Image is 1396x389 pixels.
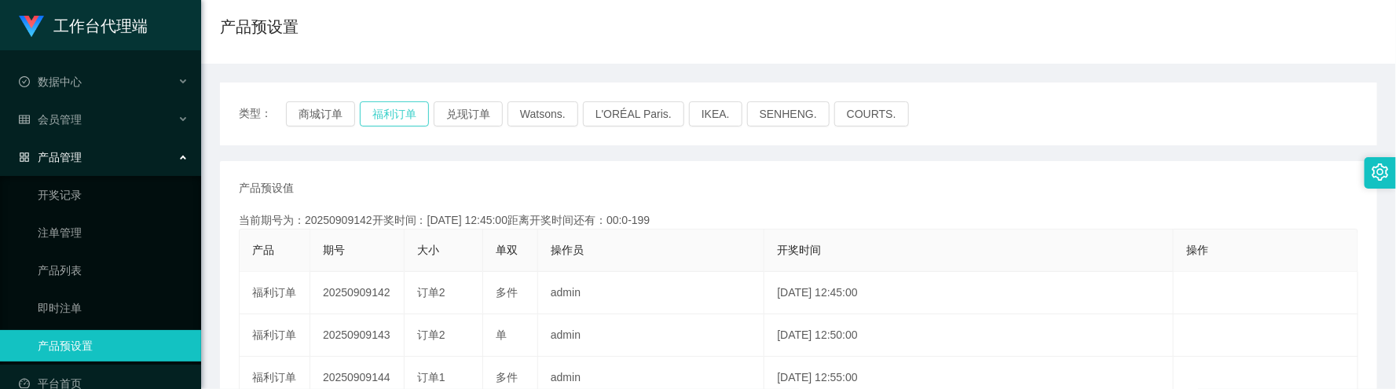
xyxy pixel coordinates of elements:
[310,272,405,314] td: 20250909142
[38,330,189,361] a: 产品预设置
[19,114,30,125] i: 图标: table
[777,244,821,256] span: 开奖时间
[496,286,518,299] span: 多件
[310,314,405,357] td: 20250909143
[19,19,148,31] a: 工作台代理端
[286,101,355,127] button: 商城订单
[689,101,742,127] button: IKEA.
[434,101,503,127] button: 兑现订单
[240,272,310,314] td: 福利订单
[417,244,439,256] span: 大小
[239,212,1358,229] div: 当前期号为：20250909142开奖时间：[DATE] 12:45:00距离开奖时间还有：00:0-199
[551,244,584,256] span: 操作员
[496,328,507,341] span: 单
[19,16,44,38] img: logo.9652507e.png
[1372,163,1389,181] i: 图标: setting
[38,292,189,324] a: 即时注单
[323,244,345,256] span: 期号
[53,1,148,51] h1: 工作台代理端
[507,101,578,127] button: Watsons.
[252,244,274,256] span: 产品
[38,179,189,211] a: 开奖记录
[19,76,30,87] i: 图标: check-circle-o
[764,314,1174,357] td: [DATE] 12:50:00
[1186,244,1208,256] span: 操作
[496,244,518,256] span: 单双
[38,217,189,248] a: 注单管理
[583,101,684,127] button: L'ORÉAL Paris.
[417,328,445,341] span: 订单2
[417,286,445,299] span: 订单2
[360,101,429,127] button: 福利订单
[417,371,445,383] span: 订单1
[239,180,294,196] span: 产品预设值
[240,314,310,357] td: 福利订单
[496,371,518,383] span: 多件
[38,255,189,286] a: 产品列表
[538,272,764,314] td: admin
[747,101,830,127] button: SENHENG.
[19,151,82,163] span: 产品管理
[220,15,299,39] h1: 产品预设置
[538,314,764,357] td: admin
[19,152,30,163] i: 图标: appstore-o
[19,113,82,126] span: 会员管理
[239,101,286,127] span: 类型：
[834,101,909,127] button: COURTS.
[764,272,1174,314] td: [DATE] 12:45:00
[19,75,82,88] span: 数据中心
